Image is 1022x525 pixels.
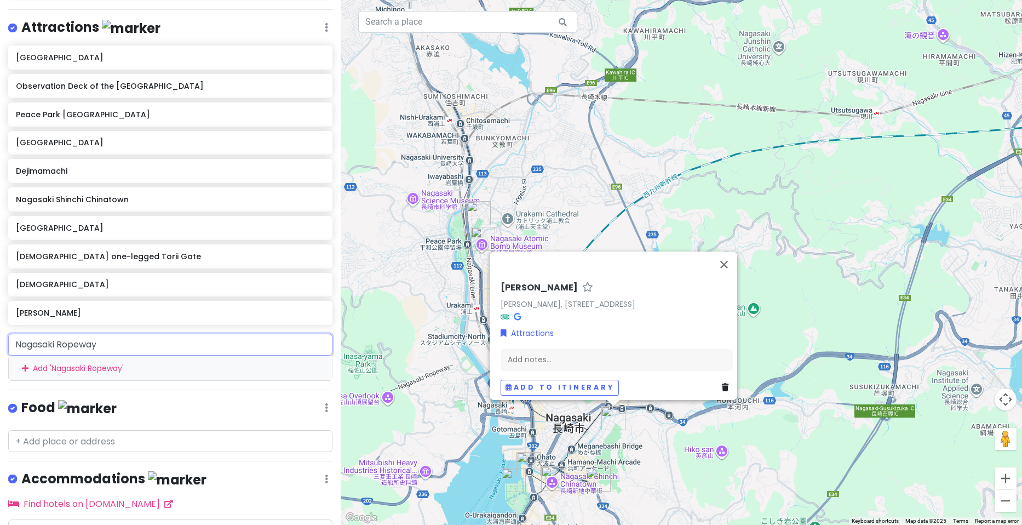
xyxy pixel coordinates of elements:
a: Open this area in Google Maps (opens a new window) [343,511,380,525]
h6: Observation Deck of the [GEOGRAPHIC_DATA] [16,81,324,91]
a: Terms (opens in new tab) [953,518,968,524]
i: Tripadvisor [501,313,509,321]
h6: [DEMOGRAPHIC_DATA] one-legged Torii Gate [16,252,324,261]
button: Add to itinerary [501,380,619,396]
h4: Food [21,399,117,417]
div: Teramachi Dori [601,406,625,430]
input: Search a place [358,11,577,33]
img: marker [148,471,206,488]
div: Add ' Nagasaki Ropeway ' [9,356,332,381]
h6: Peace Park [GEOGRAPHIC_DATA] [16,110,324,119]
a: Find hotels on [DOMAIN_NAME] [8,498,173,510]
button: Map camera controls [995,389,1017,410]
div: Nagasaki Seaside Park [502,468,526,492]
h6: [GEOGRAPHIC_DATA] [16,53,324,62]
div: Nagasaki Shinchi Chinatown [541,466,565,490]
img: marker [58,400,117,417]
a: Report a map error [975,518,1019,524]
h4: Attractions [21,19,160,37]
img: Google [343,511,380,525]
button: Keyboard shortcuts [852,517,899,525]
div: Add notes... [501,349,733,372]
a: Delete place [722,382,733,394]
button: Zoom out [995,490,1017,512]
div: Observation Deck of the Nagasaki Atomic Bomb Museum [471,227,495,251]
input: + Add place or address [8,430,332,452]
h6: Dejimamachi [16,166,324,176]
h6: [PERSON_NAME] [16,308,324,318]
h6: [PERSON_NAME] [501,282,578,294]
div: Peace Park Nagasaki [467,201,491,225]
button: Close [711,252,737,278]
div: Sofukuji Temple [587,467,611,492]
h6: [DEMOGRAPHIC_DATA] [16,279,324,289]
a: Attractions [501,327,554,339]
div: Dejimamachi [516,452,541,476]
h6: Nagasaki Shinchi Chinatown [16,195,324,204]
input: + Add place or address [8,334,332,356]
i: Google Maps [514,313,521,321]
button: Zoom in [995,467,1017,489]
img: marker [102,20,160,37]
button: Drag Pegman onto the map to open Street View [995,428,1017,450]
h6: [GEOGRAPHIC_DATA] [16,223,324,233]
span: Map data ©2025 [905,518,946,524]
h6: [GEOGRAPHIC_DATA] [16,138,324,147]
h4: Accommodations [21,470,206,488]
a: Star place [582,282,593,294]
a: [PERSON_NAME], [STREET_ADDRESS] [501,299,635,310]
